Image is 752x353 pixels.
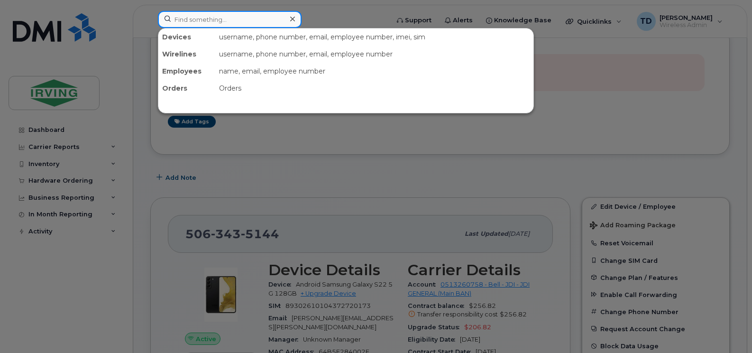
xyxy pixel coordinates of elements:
div: username, phone number, email, employee number [215,46,533,63]
div: Devices [158,28,215,46]
div: Orders [158,80,215,97]
input: Find something... [158,11,302,28]
div: username, phone number, email, employee number, imei, sim [215,28,533,46]
div: Employees [158,63,215,80]
div: Orders [215,80,533,97]
div: name, email, employee number [215,63,533,80]
div: Wirelines [158,46,215,63]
